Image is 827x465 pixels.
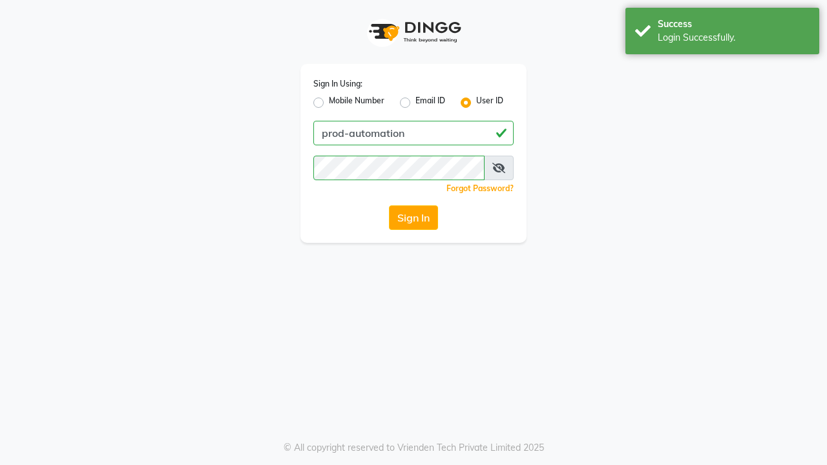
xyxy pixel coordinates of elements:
[362,13,465,51] img: logo1.svg
[658,17,810,31] div: Success
[313,78,362,90] label: Sign In Using:
[389,205,438,230] button: Sign In
[313,156,485,180] input: Username
[446,183,514,193] a: Forgot Password?
[476,95,503,110] label: User ID
[329,95,384,110] label: Mobile Number
[658,31,810,45] div: Login Successfully.
[313,121,514,145] input: Username
[415,95,445,110] label: Email ID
